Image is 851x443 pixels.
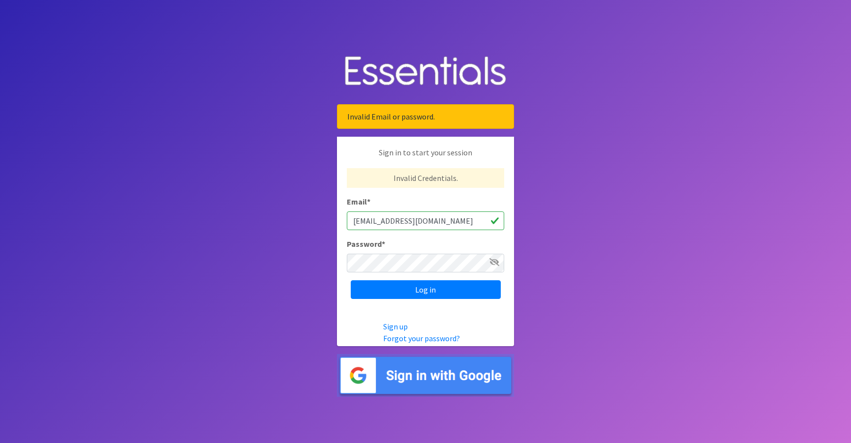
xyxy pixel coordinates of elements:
input: Log in [351,280,501,299]
div: Invalid Email or password. [337,104,514,129]
img: Human Essentials [337,46,514,97]
p: Invalid Credentials. [347,168,504,188]
img: Sign in with Google [337,354,514,397]
abbr: required [382,239,385,249]
label: Password [347,238,385,250]
p: Sign in to start your session [347,147,504,168]
abbr: required [367,197,370,207]
a: Forgot your password? [383,333,460,343]
label: Email [347,196,370,207]
a: Sign up [383,322,408,331]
